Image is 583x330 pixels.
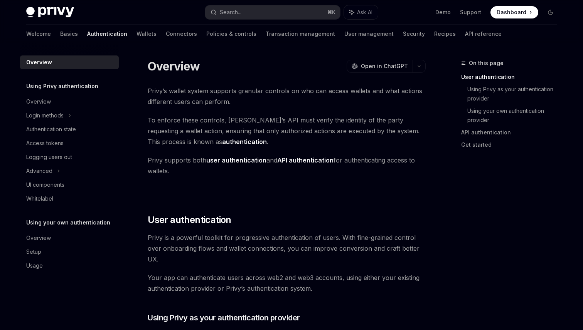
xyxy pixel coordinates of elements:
a: Authentication state [20,122,119,136]
a: Demo [435,8,451,16]
a: Overview [20,95,119,109]
div: Overview [26,58,52,67]
h5: Using your own authentication [26,218,110,227]
span: Ask AI [357,8,372,16]
a: Whitelabel [20,192,119,206]
a: User management [344,25,394,43]
a: Wallets [136,25,157,43]
a: Overview [20,231,119,245]
a: Authentication [87,25,127,43]
span: To enforce these controls, [PERSON_NAME]’s API must verify the identity of the party requesting a... [148,115,426,147]
a: Usage [20,259,119,273]
a: Logging users out [20,150,119,164]
button: Open in ChatGPT [347,60,413,73]
span: Open in ChatGPT [361,62,408,70]
div: Overview [26,97,51,106]
a: Get started [461,139,563,151]
h1: Overview [148,59,200,73]
a: UI components [20,178,119,192]
span: ⌘ K [327,9,335,15]
a: Security [403,25,425,43]
h5: Using Privy authentication [26,82,98,91]
a: Transaction management [266,25,335,43]
a: Setup [20,245,119,259]
div: Access tokens [26,139,64,148]
a: Access tokens [20,136,119,150]
div: Usage [26,261,43,270]
div: Authentication state [26,125,76,134]
img: dark logo [26,7,74,18]
a: Using Privy as your authentication provider [467,83,563,105]
span: On this page [469,59,504,68]
span: Using Privy as your authentication provider [148,312,300,323]
div: Search... [220,8,241,17]
div: Login methods [26,111,64,120]
a: API reference [465,25,502,43]
div: Overview [26,233,51,243]
span: Privy supports both and for authenticating access to wallets. [148,155,426,176]
span: Your app can authenticate users across web2 and web3 accounts, using either your existing authent... [148,272,426,294]
a: Welcome [26,25,51,43]
a: API authentication [461,126,563,139]
strong: API authentication [277,156,334,164]
button: Toggle dark mode [544,6,557,18]
div: Logging users out [26,152,72,162]
span: User authentication [148,214,231,226]
button: Search...⌘K [205,5,340,19]
a: Basics [60,25,78,43]
a: Support [460,8,481,16]
a: User authentication [461,71,563,83]
span: Privy’s wallet system supports granular controls on who can access wallets and what actions diffe... [148,85,426,107]
a: Using your own authentication provider [467,105,563,126]
span: Dashboard [497,8,526,16]
a: Overview [20,55,119,69]
strong: user authentication [206,156,266,164]
a: Policies & controls [206,25,256,43]
div: Advanced [26,166,52,176]
div: Whitelabel [26,194,53,203]
a: Dashboard [490,6,538,18]
a: Recipes [434,25,456,43]
a: Connectors [166,25,197,43]
button: Ask AI [344,5,378,19]
strong: authentication [222,138,267,146]
div: UI components [26,180,64,189]
span: Privy is a powerful toolkit for progressive authentication of users. With fine-grained control ov... [148,232,426,265]
div: Setup [26,247,41,256]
